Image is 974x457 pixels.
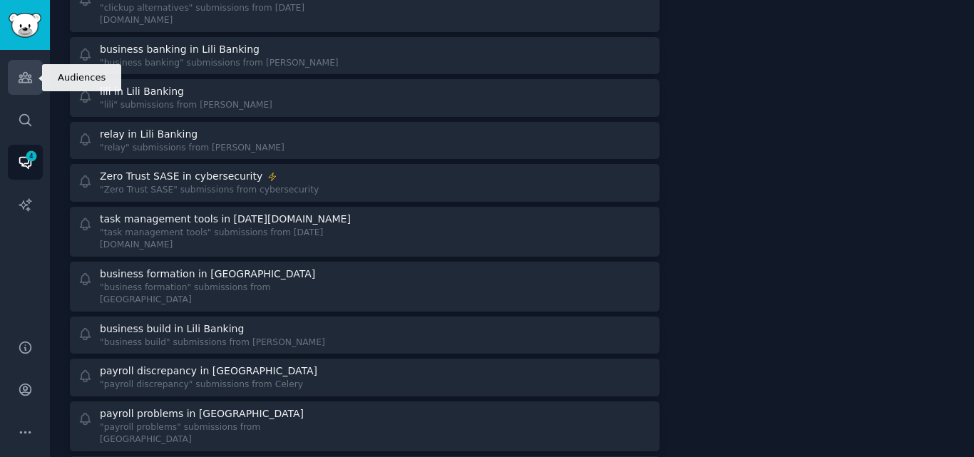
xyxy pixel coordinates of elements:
[25,151,38,161] span: 4
[100,379,319,391] div: "payroll discrepancy" submissions from Celery
[70,37,660,75] a: business banking in Lili Banking"business banking" submissions from [PERSON_NAME]
[100,364,317,379] div: payroll discrepancy in [GEOGRAPHIC_DATA]
[100,421,354,446] div: "payroll problems" submissions from [GEOGRAPHIC_DATA]
[100,142,284,155] div: "relay" submissions from [PERSON_NAME]
[70,262,660,312] a: business formation in [GEOGRAPHIC_DATA]"business formation" submissions from [GEOGRAPHIC_DATA]
[8,145,43,180] a: 4
[70,164,660,202] a: Zero Trust SASE in cybersecurity"Zero Trust SASE" submissions from cybersecurity
[100,227,354,252] div: "task management tools" submissions from [DATE][DOMAIN_NAME]
[100,337,325,349] div: "business build" submissions from [PERSON_NAME]
[100,42,260,57] div: business banking in Lili Banking
[70,359,660,396] a: payroll discrepancy in [GEOGRAPHIC_DATA]"payroll discrepancy" submissions from Celery
[70,317,660,354] a: business build in Lili Banking"business build" submissions from [PERSON_NAME]
[100,267,315,282] div: business formation in [GEOGRAPHIC_DATA]
[100,184,319,197] div: "Zero Trust SASE" submissions from cybersecurity
[100,84,184,99] div: lili in Lili Banking
[70,207,660,257] a: task management tools in [DATE][DOMAIN_NAME]"task management tools" submissions from [DATE][DOMAI...
[9,13,41,38] img: GummySearch logo
[100,322,244,337] div: business build in Lili Banking
[70,122,660,160] a: relay in Lili Banking"relay" submissions from [PERSON_NAME]
[100,99,272,112] div: "lili" submissions from [PERSON_NAME]
[100,406,304,421] div: payroll problems in [GEOGRAPHIC_DATA]
[100,127,198,142] div: relay in Lili Banking
[100,282,354,307] div: "business formation" submissions from [GEOGRAPHIC_DATA]
[70,401,660,451] a: payroll problems in [GEOGRAPHIC_DATA]"payroll problems" submissions from [GEOGRAPHIC_DATA]
[70,79,660,117] a: lili in Lili Banking"lili" submissions from [PERSON_NAME]
[100,2,354,27] div: "clickup alternatives" submissions from [DATE][DOMAIN_NAME]
[100,169,262,184] div: Zero Trust SASE in cybersecurity
[100,57,339,70] div: "business banking" submissions from [PERSON_NAME]
[100,212,351,227] div: task management tools in [DATE][DOMAIN_NAME]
